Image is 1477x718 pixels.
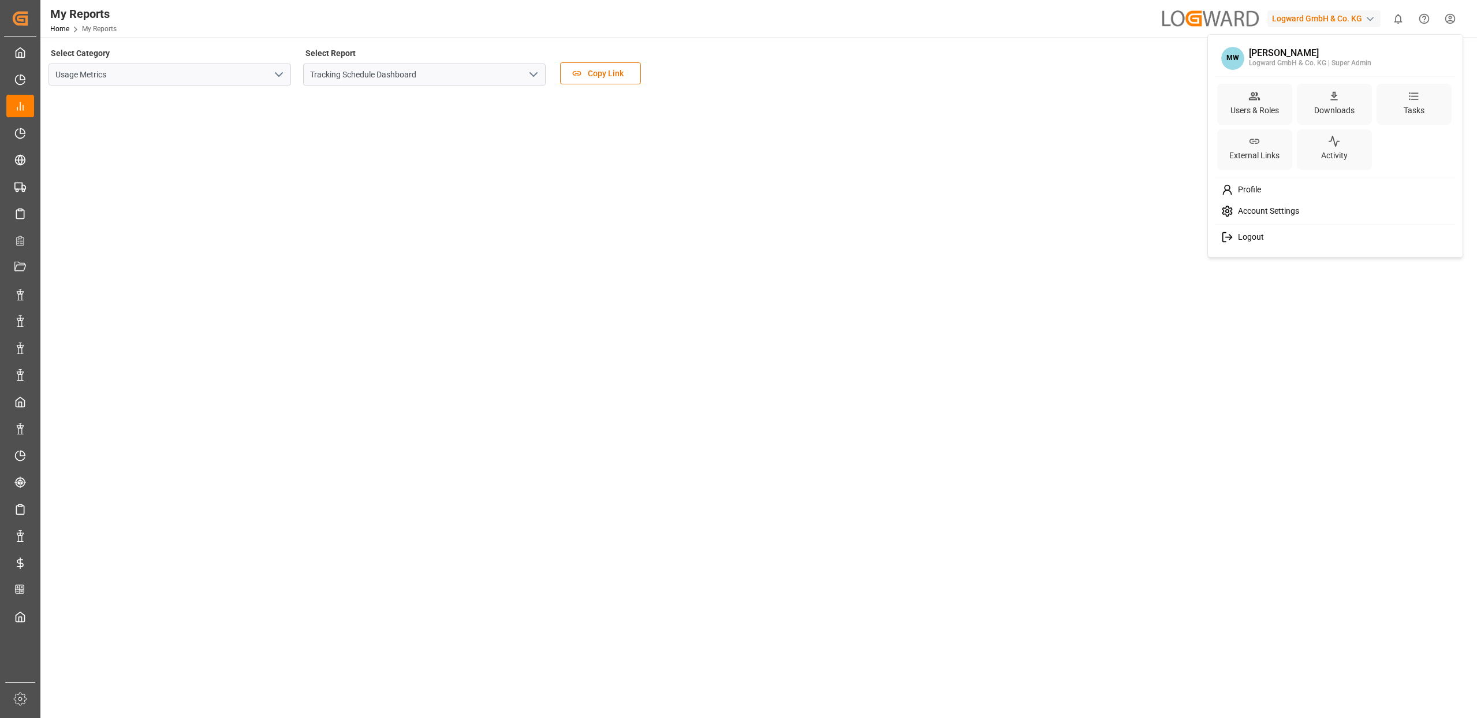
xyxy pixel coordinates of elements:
[1233,232,1264,243] span: Logout
[1401,102,1427,119] div: Tasks
[1249,58,1371,69] div: Logward GmbH & Co. KG | Super Admin
[1319,147,1350,164] div: Activity
[1221,47,1244,70] span: MW
[1233,185,1261,195] span: Profile
[1312,102,1357,119] div: Downloads
[1227,147,1282,164] div: External Links
[1249,48,1371,58] div: [PERSON_NAME]
[1228,102,1281,119] div: Users & Roles
[1233,206,1299,217] span: Account Settings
